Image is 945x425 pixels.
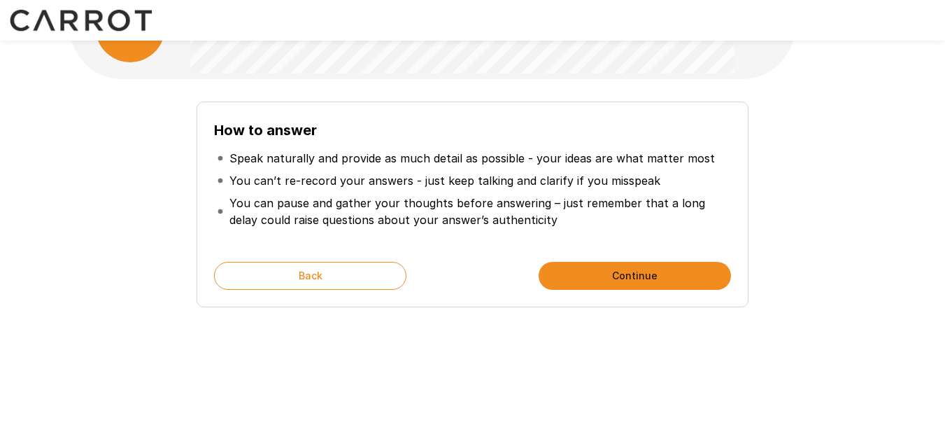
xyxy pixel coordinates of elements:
b: How to answer [214,122,317,139]
button: Continue [539,262,731,290]
button: Back [214,262,406,290]
p: Speak naturally and provide as much detail as possible - your ideas are what matter most [229,150,715,167]
p: You can pause and gather your thoughts before answering – just remember that a long delay could r... [229,195,727,228]
p: You can’t re-record your answers - just keep talking and clarify if you misspeak [229,172,660,189]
